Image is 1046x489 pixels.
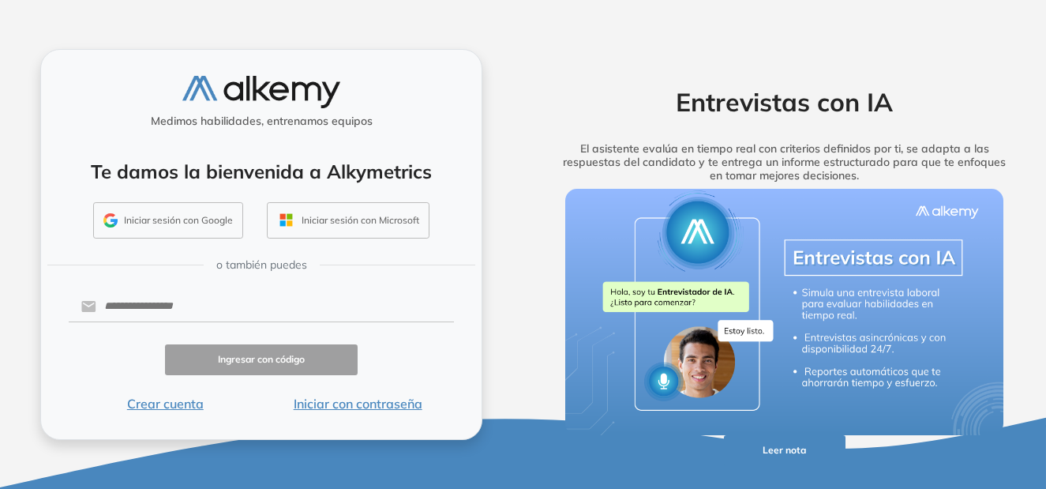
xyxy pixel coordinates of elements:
h5: El asistente evalúa en tiempo real con criterios definidos por ti, se adapta a las respuestas del... [542,142,1029,182]
h2: Entrevistas con IA [542,87,1029,117]
button: Iniciar sesión con Microsoft [267,202,429,239]
div: Widget de chat [762,306,1046,489]
img: logo-alkemy [182,76,340,108]
img: GMAIL_ICON [103,213,118,228]
h5: Medimos habilidades, entrenamos equipos [47,115,475,128]
iframe: Chat Widget [762,306,1046,489]
button: Iniciar con contraseña [261,394,454,413]
button: Crear cuenta [69,394,261,413]
h4: Te damos la bienvenida a Alkymetrics [62,160,461,183]
img: img-more-info [565,189,1003,435]
button: Leer nota [724,435,845,466]
span: o también puedes [216,257,307,273]
button: Iniciar sesión con Google [93,202,243,239]
button: Ingresar con código [165,344,358,375]
img: OUTLOOK_ICON [277,211,295,229]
